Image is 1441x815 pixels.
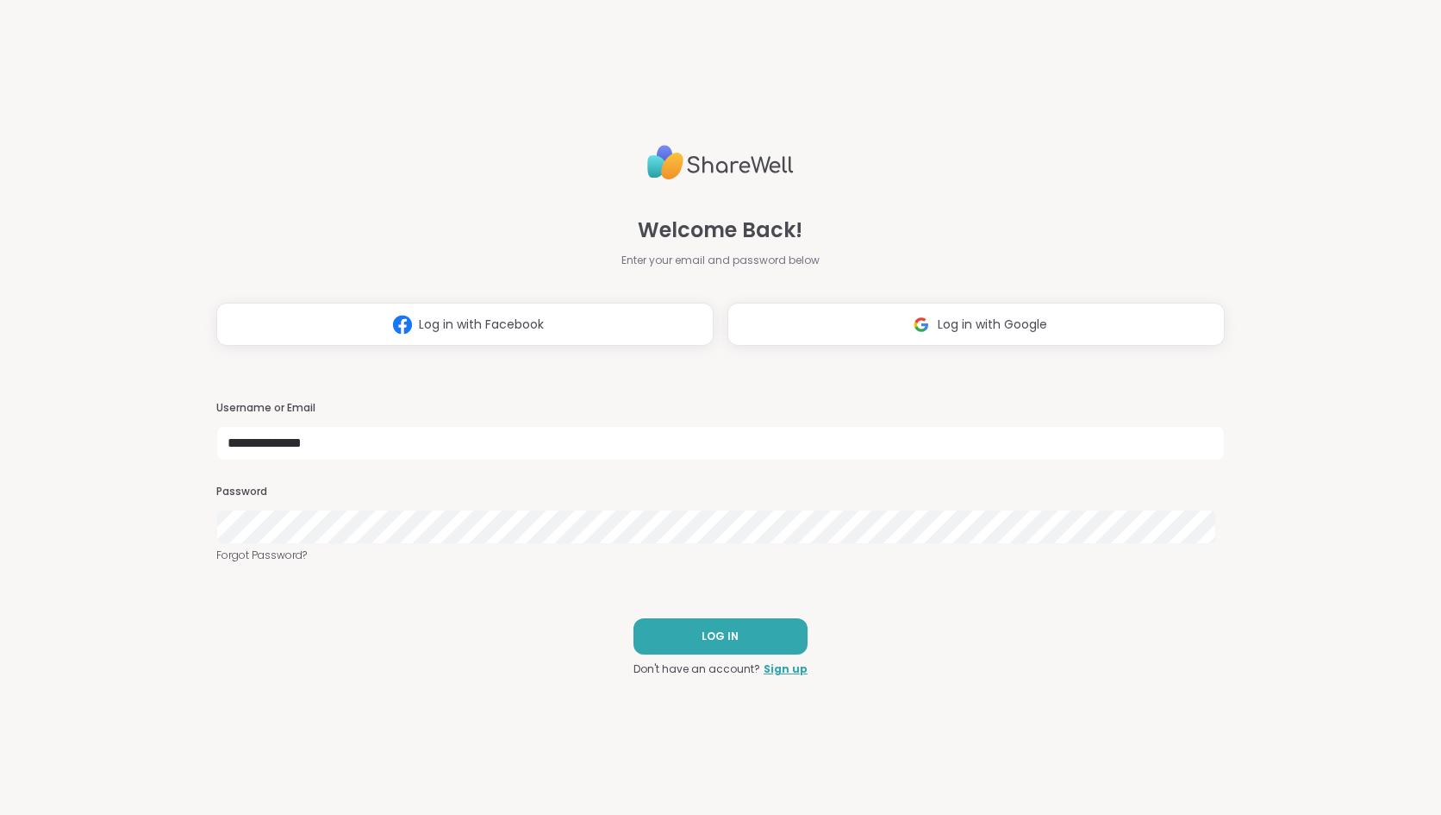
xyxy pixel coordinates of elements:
[647,138,794,187] img: ShareWell Logo
[419,316,544,334] span: Log in with Facebook
[633,618,808,655] button: LOG IN
[216,548,1225,563] a: Forgot Password?
[621,253,820,268] span: Enter your email and password below
[727,303,1225,346] button: Log in with Google
[905,309,938,341] img: ShareWell Logomark
[216,401,1225,416] h3: Username or Email
[633,661,760,677] span: Don't have an account?
[386,309,419,341] img: ShareWell Logomark
[702,629,739,644] span: LOG IN
[216,485,1225,499] h3: Password
[216,303,714,346] button: Log in with Facebook
[764,661,808,677] a: Sign up
[638,215,802,246] span: Welcome Back!
[938,316,1047,334] span: Log in with Google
